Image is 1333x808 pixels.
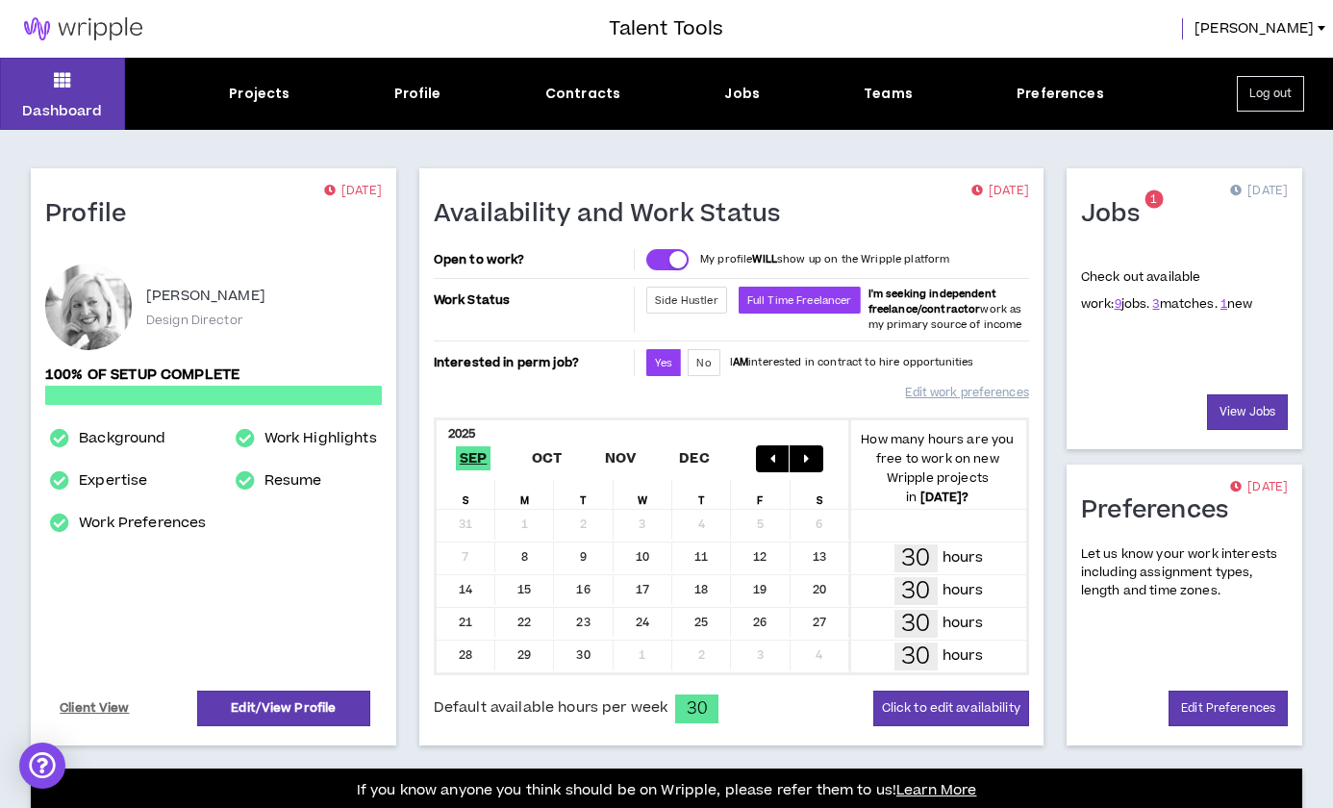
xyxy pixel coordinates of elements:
span: Oct [528,446,566,470]
p: hours [943,580,983,601]
span: Default available hours per week [434,697,667,719]
p: hours [943,645,983,667]
h1: Profile [45,199,141,230]
a: Edit Preferences [1169,691,1288,726]
p: [DATE] [324,182,382,201]
a: Work Highlights [264,427,377,450]
a: Work Preferences [79,512,206,535]
a: 1 [1220,295,1227,313]
a: Edit work preferences [905,376,1028,410]
span: Side Hustler [655,293,718,308]
span: matches. [1152,295,1217,313]
p: Dashboard [22,101,102,121]
p: I interested in contract to hire opportunities [730,355,974,370]
span: Dec [675,446,714,470]
div: T [672,480,731,509]
h1: Preferences [1081,495,1244,526]
p: My profile show up on the Wripple platform [700,252,949,267]
div: M [495,480,554,509]
a: 9 [1115,295,1121,313]
p: Design Director [146,312,243,329]
span: work as my primary source of income [868,287,1022,332]
p: If you know anyone you think should be on Wripple, please refer them to us! [357,779,977,802]
h3: Talent Tools [609,14,723,43]
a: Background [79,427,165,450]
div: Preferences [1017,84,1104,104]
strong: AM [733,355,748,369]
p: [DATE] [1230,182,1288,201]
div: T [554,480,613,509]
div: Contracts [545,84,620,104]
b: I'm seeking independent freelance/contractor [868,287,996,316]
p: Check out available work: [1081,268,1253,313]
span: 1 [1150,191,1157,208]
div: Projects [229,84,289,104]
div: Profile [394,84,441,104]
div: S [791,480,849,509]
p: [DATE] [971,182,1029,201]
h1: Availability and Work Status [434,199,795,230]
div: W [614,480,672,509]
p: Let us know your work interests including assignment types, length and time zones. [1081,545,1288,601]
div: Open Intercom Messenger [19,743,65,789]
a: Edit/View Profile [197,691,370,726]
p: Work Status [434,287,630,314]
div: Jobs [724,84,760,104]
a: Learn More [896,780,976,800]
span: Sep [456,446,491,470]
strong: WILL [752,252,777,266]
a: View Jobs [1207,394,1288,430]
h1: Jobs [1081,199,1154,230]
b: 2025 [448,425,476,442]
p: Interested in perm job? [434,349,630,376]
button: Click to edit availability [873,691,1029,726]
div: S [437,480,495,509]
p: hours [943,547,983,568]
p: 100% of setup complete [45,365,382,386]
span: jobs. [1115,295,1150,313]
div: Teams [864,84,913,104]
a: Expertise [79,469,147,492]
button: Log out [1237,76,1304,112]
a: Client View [57,692,133,725]
sup: 1 [1144,190,1163,209]
p: [DATE] [1230,478,1288,497]
span: Nov [601,446,641,470]
b: [DATE] ? [920,489,969,506]
span: [PERSON_NAME] [1195,18,1314,39]
a: 3 [1152,295,1159,313]
p: Open to work? [434,252,630,267]
span: No [696,356,711,370]
span: Yes [655,356,672,370]
div: Becky E. [45,264,132,350]
p: [PERSON_NAME] [146,285,265,308]
p: How many hours are you free to work on new Wripple projects in [849,430,1026,507]
p: hours [943,613,983,634]
span: new [1220,295,1253,313]
a: Resume [264,469,322,492]
div: F [731,480,790,509]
